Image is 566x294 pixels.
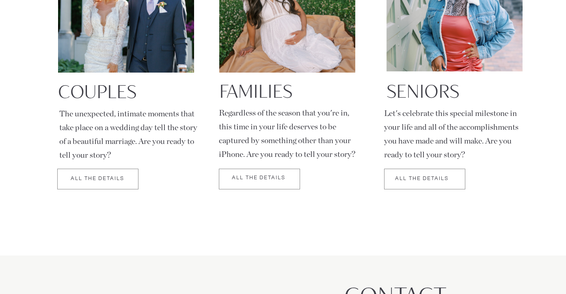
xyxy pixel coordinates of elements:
a: All the details [57,176,138,182]
a: All the details [381,176,462,182]
a: Couples [58,82,194,99]
a: Seniors [387,81,522,98]
a: Families [219,81,355,98]
p: Let's celebrate this special milestone in your life and all of the accomplishments you have made ... [384,107,522,162]
a: All the details [218,175,299,181]
p: The unexpected, intimate moments that take place on a wedding day tell the story of a beautiful m... [59,107,197,149]
p: Regardless of the season that you're in, this time in your life deserves to be captured by someth... [219,106,357,161]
